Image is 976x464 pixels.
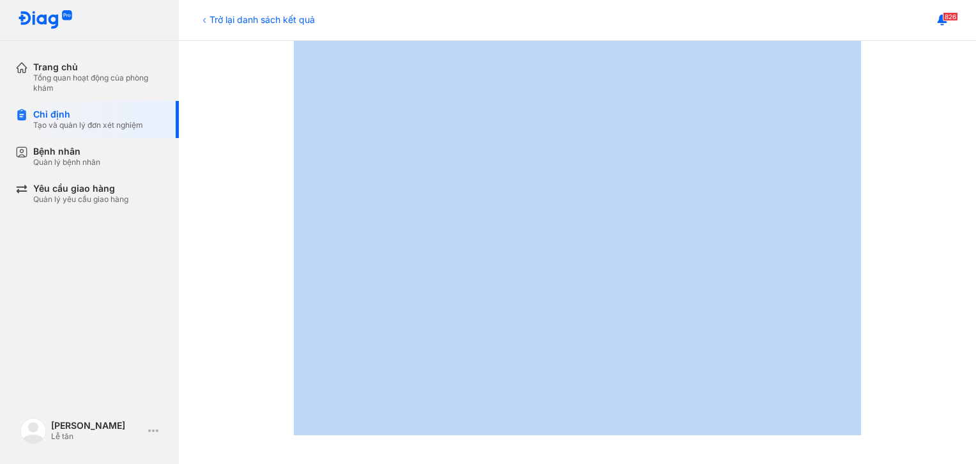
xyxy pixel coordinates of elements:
div: Tạo và quản lý đơn xét nghiệm [33,120,143,130]
div: Quản lý bệnh nhân [33,157,100,167]
div: Trang chủ [33,61,164,73]
div: Trở lại danh sách kết quả [199,13,315,26]
div: Chỉ định [33,109,143,120]
span: 826 [943,12,958,21]
div: Tổng quan hoạt động của phòng khám [33,73,164,93]
div: Yêu cầu giao hàng [33,183,128,194]
div: Lễ tân [51,431,143,442]
div: Quản lý yêu cầu giao hàng [33,194,128,205]
div: [PERSON_NAME] [51,420,143,431]
img: logo [18,10,73,30]
div: Bệnh nhân [33,146,100,157]
img: logo [20,418,46,444]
